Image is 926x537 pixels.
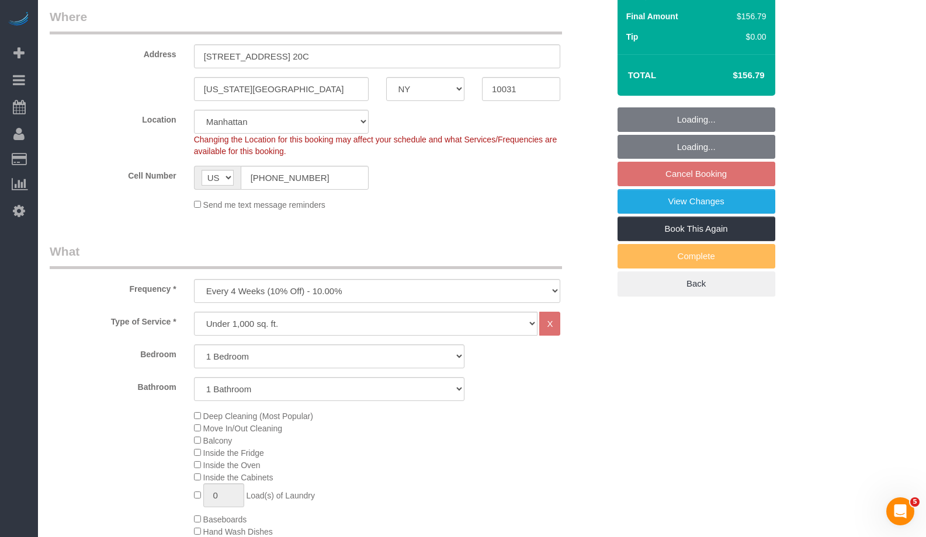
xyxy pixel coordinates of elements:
[203,461,261,470] span: Inside the Oven
[41,312,185,327] label: Type of Service *
[628,70,657,80] strong: Total
[886,497,914,525] iframe: Intercom live chat
[203,436,233,445] span: Balcony
[618,189,775,214] a: View Changes
[194,135,557,156] span: Changing the Location for this booking may affect your schedule and what Services/Frequencies are...
[626,11,678,22] label: Final Amount
[618,217,775,241] a: Book This Again
[482,77,560,101] input: Zip Code
[41,344,185,360] label: Bedroom
[203,448,264,458] span: Inside the Fridge
[203,515,247,524] span: Baseboards
[203,473,273,482] span: Inside the Cabinets
[910,497,920,507] span: 5
[626,31,639,43] label: Tip
[194,77,369,101] input: City
[41,279,185,295] label: Frequency *
[203,527,273,536] span: Hand Wash Dishes
[41,110,185,125] label: Location
[732,11,766,22] div: $156.79
[698,71,764,81] h4: $156.79
[50,243,562,269] legend: What
[41,166,185,182] label: Cell Number
[203,412,313,421] span: Deep Cleaning (Most Popular)
[618,271,775,296] a: Back
[41,44,185,60] label: Address
[7,12,30,28] img: Automaid Logo
[203,424,282,433] span: Move In/Out Cleaning
[203,200,325,210] span: Send me text message reminders
[246,491,315,500] span: Load(s) of Laundry
[732,31,766,43] div: $0.00
[50,8,562,34] legend: Where
[241,166,369,190] input: Cell Number
[41,377,185,393] label: Bathroom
